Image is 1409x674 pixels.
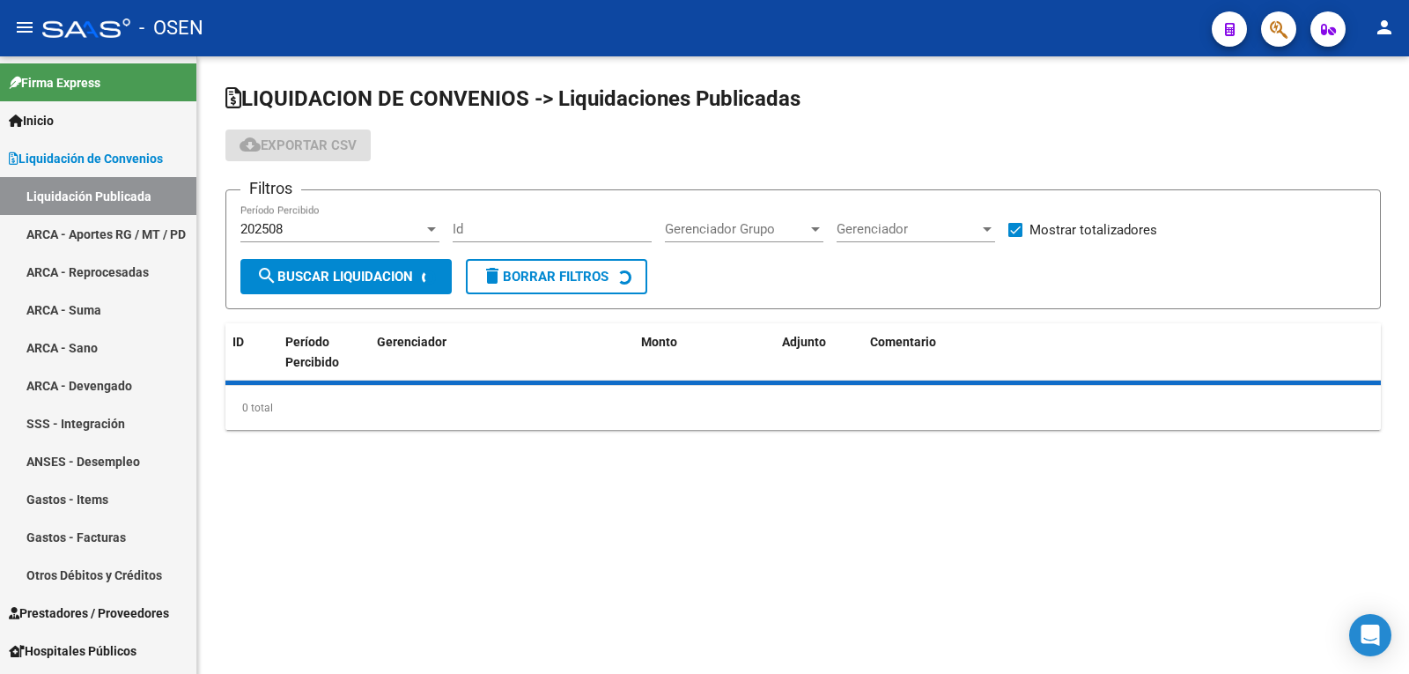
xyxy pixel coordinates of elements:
[240,137,357,153] span: Exportar CSV
[466,259,647,294] button: Borrar Filtros
[863,323,1381,401] datatable-header-cell: Comentario
[1374,17,1395,38] mat-icon: person
[256,269,413,285] span: Buscar Liquidacion
[634,323,775,401] datatable-header-cell: Monto
[240,259,452,294] button: Buscar Liquidacion
[641,335,677,349] span: Monto
[482,265,503,286] mat-icon: delete
[9,604,169,623] span: Prestadores / Proveedores
[9,149,163,168] span: Liquidación de Convenios
[775,323,863,401] datatable-header-cell: Adjunto
[225,130,371,161] button: Exportar CSV
[240,221,283,237] span: 202508
[1349,614,1391,656] div: Open Intercom Messenger
[225,323,278,401] datatable-header-cell: ID
[1029,219,1157,241] span: Mostrar totalizadores
[837,221,979,237] span: Gerenciador
[256,265,277,286] mat-icon: search
[285,335,339,369] span: Período Percibido
[14,17,35,38] mat-icon: menu
[9,73,100,93] span: Firma Express
[9,111,54,130] span: Inicio
[225,86,800,111] span: LIQUIDACION DE CONVENIOS -> Liquidaciones Publicadas
[240,176,301,201] h3: Filtros
[377,335,446,349] span: Gerenciador
[225,386,1381,430] div: 0 total
[782,335,826,349] span: Adjunto
[482,269,609,285] span: Borrar Filtros
[232,335,244,349] span: ID
[9,641,136,661] span: Hospitales Públicos
[665,221,808,237] span: Gerenciador Grupo
[240,134,261,155] mat-icon: cloud_download
[139,9,203,48] span: - OSEN
[870,335,936,349] span: Comentario
[370,323,634,401] datatable-header-cell: Gerenciador
[278,323,344,401] datatable-header-cell: Período Percibido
